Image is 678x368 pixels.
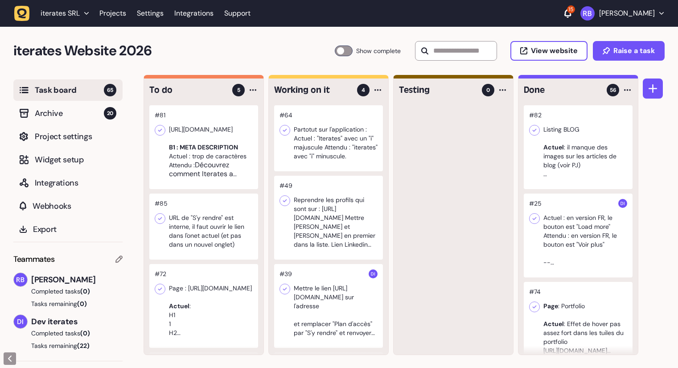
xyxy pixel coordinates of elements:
span: Show complete [356,45,401,56]
h4: Testing [399,84,476,96]
button: View website [510,41,588,61]
button: Completed tasks(0) [13,287,115,296]
span: Raise a task [613,47,655,54]
button: Tasks remaining(22) [13,341,123,350]
img: Rodolphe Balay [580,6,595,21]
span: (0) [80,287,90,295]
button: Widget setup [13,149,123,170]
a: Integrations [174,5,214,21]
img: Rodolphe Balay [14,273,27,286]
button: Raise a task [593,41,665,61]
button: Task board65 [13,79,123,101]
span: 5 [237,86,240,94]
a: Projects [99,5,126,21]
h2: iterates Website 2026 [13,40,335,62]
span: [PERSON_NAME] [31,273,123,286]
span: iterates SRL [41,9,80,18]
span: 0 [486,86,490,94]
span: 56 [610,86,616,94]
button: iterates SRL [14,5,94,21]
span: (22) [77,342,90,350]
span: 20 [104,107,116,120]
button: Integrations [13,172,123,194]
span: Teammates [13,253,55,265]
span: Archive [35,107,104,120]
img: Dev iterates [618,199,627,208]
span: Project settings [35,130,116,143]
span: 4 [362,86,365,94]
p: [PERSON_NAME] [599,9,655,18]
span: (0) [80,329,90,337]
button: Project settings [13,126,123,147]
span: Export [33,223,116,236]
button: Webhooks [13,195,123,217]
h4: Done [524,84,600,96]
span: Widget setup [35,153,116,166]
button: [PERSON_NAME] [580,6,664,21]
div: 15 [567,5,575,13]
a: Settings [137,5,164,21]
h4: To do [149,84,226,96]
img: Dev iterates [14,315,27,328]
button: Archive20 [13,103,123,124]
h4: Working on it [274,84,351,96]
img: Dev iterates [369,269,378,278]
button: Completed tasks(0) [13,329,115,338]
button: Tasks remaining(0) [13,299,123,308]
span: Task board [35,84,104,96]
span: 65 [104,84,116,96]
span: Webhooks [33,200,116,212]
span: Integrations [35,177,116,189]
span: View website [531,47,578,54]
a: Support [224,9,251,18]
span: Dev iterates [31,315,123,328]
button: Export [13,219,123,240]
span: (0) [77,300,87,308]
